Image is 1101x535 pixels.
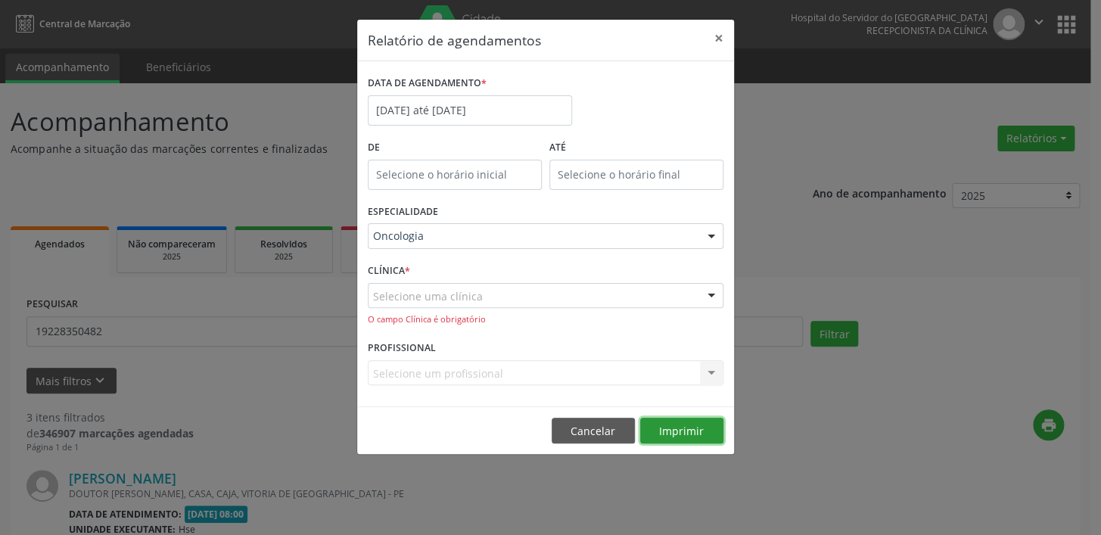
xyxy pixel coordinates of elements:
[368,95,572,126] input: Selecione uma data ou intervalo
[640,418,723,443] button: Imprimir
[368,160,542,190] input: Selecione o horário inicial
[549,160,723,190] input: Selecione o horário final
[552,418,635,443] button: Cancelar
[368,260,410,283] label: CLÍNICA
[368,72,487,95] label: DATA DE AGENDAMENTO
[373,229,692,244] span: Oncologia
[368,201,438,224] label: ESPECIALIDADE
[368,337,436,360] label: PROFISSIONAL
[368,30,541,50] h5: Relatório de agendamentos
[549,136,723,160] label: ATÉ
[373,288,483,304] span: Selecione uma clínica
[704,20,734,57] button: Close
[368,136,542,160] label: De
[368,313,723,326] div: O campo Clínica é obrigatório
